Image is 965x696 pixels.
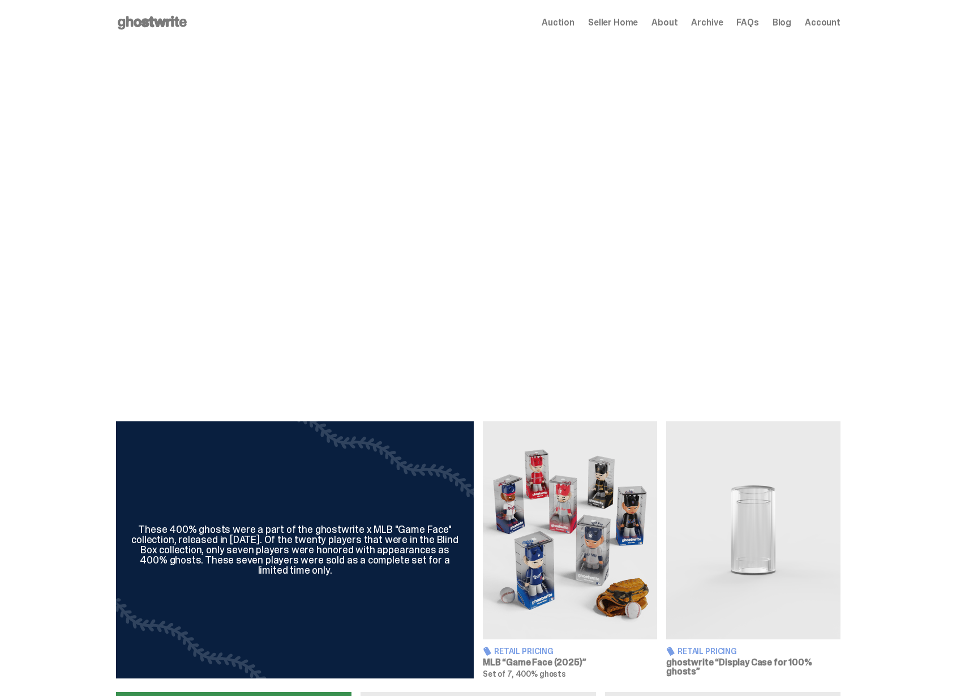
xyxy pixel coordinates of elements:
[666,658,840,676] h3: ghostwrite “Display Case for 100% ghosts”
[483,658,657,667] h3: MLB “Game Face (2025)”
[805,18,840,27] a: Account
[483,669,566,679] span: Set of 7, 400% ghosts
[130,524,460,575] div: These 400% ghosts were a part of the ghostwrite x MLB "Game Face" collection, released in [DATE]....
[666,421,840,639] img: Display Case for 100% ghosts
[483,421,657,639] img: Game Face (2025)
[736,18,758,27] a: FAQs
[588,18,638,27] a: Seller Home
[666,421,840,678] a: Display Case for 100% ghosts Retail Pricing
[542,18,574,27] a: Auction
[483,421,657,678] a: Game Face (2025) Retail Pricing
[651,18,677,27] a: About
[677,647,737,655] span: Retail Pricing
[773,18,791,27] a: Blog
[691,18,723,27] a: Archive
[494,647,554,655] span: Retail Pricing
